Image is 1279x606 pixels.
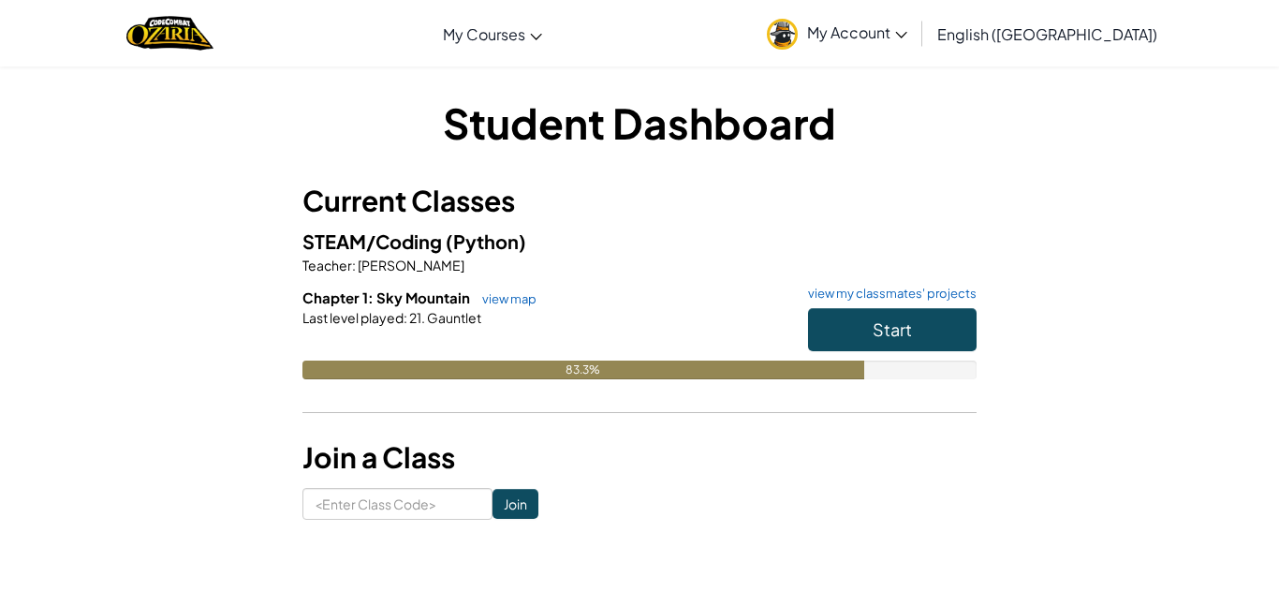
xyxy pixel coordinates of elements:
[937,24,1157,44] span: English ([GEOGRAPHIC_DATA])
[446,229,526,253] span: (Python)
[302,257,352,273] span: Teacher
[407,309,425,326] span: 21.
[404,309,407,326] span: :
[425,309,481,326] span: Gauntlet
[352,257,356,273] span: :
[302,436,977,479] h3: Join a Class
[302,488,492,520] input: <Enter Class Code>
[928,8,1167,59] a: English ([GEOGRAPHIC_DATA])
[473,291,537,306] a: view map
[302,309,404,326] span: Last level played
[126,14,213,52] img: Home
[767,19,798,50] img: avatar
[302,361,864,379] div: 83.3%
[302,229,446,253] span: STEAM/Coding
[757,4,917,63] a: My Account
[799,288,977,300] a: view my classmates' projects
[443,24,525,44] span: My Courses
[302,180,977,222] h3: Current Classes
[873,318,912,340] span: Start
[492,489,538,519] input: Join
[302,288,473,306] span: Chapter 1: Sky Mountain
[356,257,464,273] span: [PERSON_NAME]
[302,94,977,152] h1: Student Dashboard
[807,22,907,42] span: My Account
[126,14,213,52] a: Ozaria by CodeCombat logo
[434,8,551,59] a: My Courses
[808,308,977,351] button: Start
